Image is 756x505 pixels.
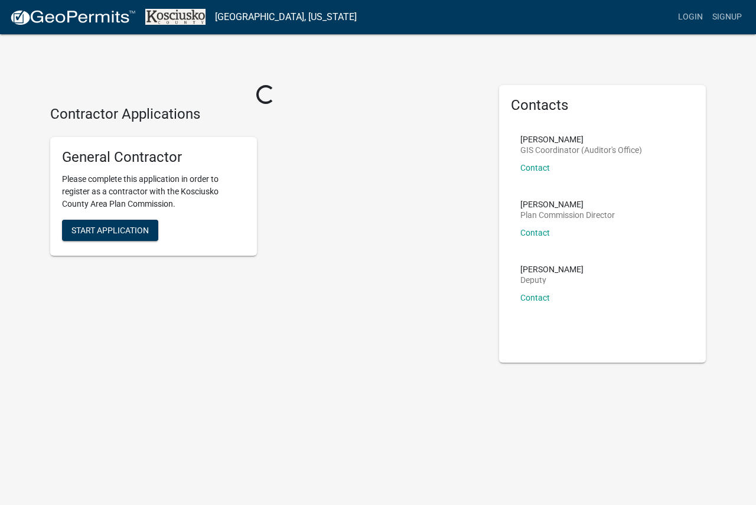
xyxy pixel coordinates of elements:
[71,225,149,234] span: Start Application
[520,211,615,219] p: Plan Commission Director
[520,146,642,154] p: GIS Coordinator (Auditor's Office)
[50,106,481,265] wm-workflow-list-section: Contractor Applications
[62,149,245,166] h5: General Contractor
[673,6,708,28] a: Login
[62,173,245,210] p: Please complete this application in order to register as a contractor with the Kosciusko County A...
[520,228,550,237] a: Contact
[520,135,642,144] p: [PERSON_NAME]
[145,9,206,25] img: Kosciusko County, Indiana
[50,106,481,123] h4: Contractor Applications
[520,265,584,273] p: [PERSON_NAME]
[520,163,550,172] a: Contact
[62,220,158,241] button: Start Application
[520,293,550,302] a: Contact
[520,200,615,208] p: [PERSON_NAME]
[520,276,584,284] p: Deputy
[215,7,357,27] a: [GEOGRAPHIC_DATA], [US_STATE]
[511,97,694,114] h5: Contacts
[708,6,747,28] a: Signup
